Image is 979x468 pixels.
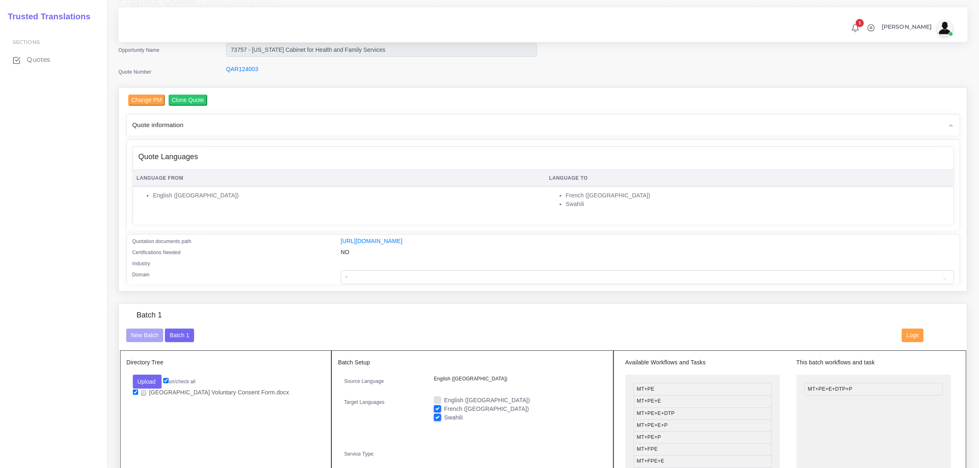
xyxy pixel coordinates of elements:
[139,153,198,162] h4: Quote Languages
[566,200,949,209] li: Swahili
[132,271,150,278] label: Domain
[165,331,194,338] a: Batch 1
[344,450,375,458] label: Service Type:
[132,170,545,187] th: Language From
[133,375,162,389] button: Upload
[796,359,951,366] h5: This batch workflows and task
[163,378,169,383] input: un/check all
[126,331,164,338] a: New Batch
[226,66,258,72] a: QAR124003
[634,408,772,420] li: MT+PE+E+DTP
[338,359,607,366] h5: Batch Setup
[132,260,150,267] label: Industry
[132,249,181,256] label: Certifications Needed
[344,398,384,406] label: Target Languages
[132,238,192,245] label: Quotation documents path
[118,68,151,76] label: Quote Number
[634,395,772,408] li: MT+PE+E
[634,419,772,432] li: MT+PE+E+P
[137,311,162,320] h4: Batch 1
[907,332,919,338] span: Logs
[341,238,403,244] a: [URL][DOMAIN_NAME]
[163,378,195,385] label: un/check all
[634,455,772,468] li: MT+FPE+E
[634,443,772,456] li: MT+FPE
[625,359,780,366] h5: Available Workflows and Tasks
[937,20,953,36] img: avatar
[165,329,194,343] button: Batch 1
[169,95,208,106] input: Clone Quote
[434,375,601,383] p: English ([GEOGRAPHIC_DATA])
[902,329,923,343] button: Logs
[856,19,864,27] span: 1
[27,55,50,64] span: Quotes
[882,24,932,30] span: [PERSON_NAME]
[335,248,960,259] div: NO
[132,120,184,130] span: Quote information
[126,329,164,343] button: New Batch
[344,378,384,385] label: Source Language
[127,114,960,135] div: Quote information
[805,383,943,396] li: MT+PE+E+DTP+P
[566,191,949,200] li: French ([GEOGRAPHIC_DATA])
[634,431,772,444] li: MT+PE+P
[444,396,530,405] label: English ([GEOGRAPHIC_DATA])
[2,12,90,21] h2: Trusted Translations
[138,389,292,396] a: [GEOGRAPHIC_DATA] Voluntary Consent Form.docx
[6,51,101,68] a: Quotes
[153,191,541,200] li: English ([GEOGRAPHIC_DATA])
[128,95,165,106] input: Change PM
[118,46,160,54] label: Opportunity Name
[13,39,40,45] span: Sections
[877,20,956,36] a: [PERSON_NAME]avatar
[127,359,325,366] h5: Directory Tree
[2,10,90,23] a: Trusted Translations
[444,413,463,422] label: Swahili
[545,170,954,187] th: Language To
[634,383,772,396] li: MT+PE
[848,23,863,32] a: 1
[444,405,529,413] label: French ([GEOGRAPHIC_DATA])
